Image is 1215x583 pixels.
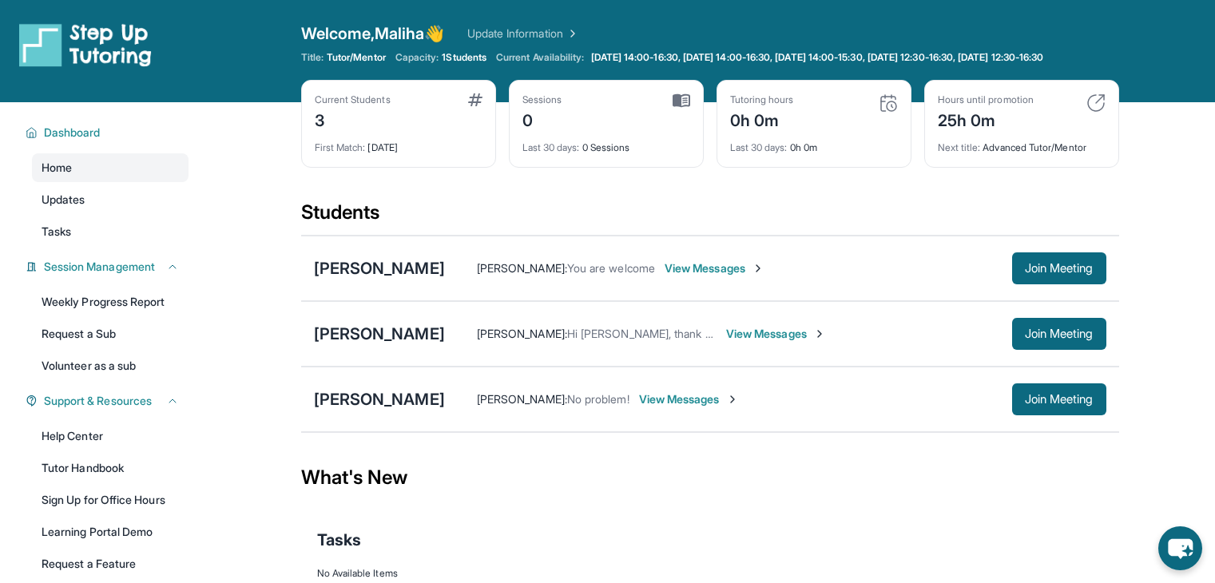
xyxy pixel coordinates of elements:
span: Last 30 days : [522,141,580,153]
span: Current Availability: [496,51,584,64]
a: Sign Up for Office Hours [32,486,189,514]
div: Hours until promotion [938,93,1034,106]
div: 0 Sessions [522,132,690,154]
span: Updates [42,192,85,208]
button: Join Meeting [1012,383,1106,415]
button: Join Meeting [1012,252,1106,284]
img: card [673,93,690,108]
span: [DATE] 14:00-16:30, [DATE] 14:00-16:30, [DATE] 14:00-15:30, [DATE] 12:30-16:30, [DATE] 12:30-16:30 [591,51,1044,64]
span: First Match : [315,141,366,153]
span: View Messages [726,326,826,342]
div: 25h 0m [938,106,1034,132]
span: Home [42,160,72,176]
a: Volunteer as a sub [32,351,189,380]
div: 0h 0m [730,106,794,132]
div: No Available Items [317,567,1103,580]
div: 0 [522,106,562,132]
span: Support & Resources [44,393,152,409]
img: Chevron-Right [752,262,764,275]
button: chat-button [1158,526,1202,570]
button: Dashboard [38,125,179,141]
span: [PERSON_NAME] : [477,392,567,406]
span: Dashboard [44,125,101,141]
span: [PERSON_NAME] : [477,261,567,275]
div: [PERSON_NAME] [314,257,445,280]
div: [DATE] [315,132,482,154]
a: [DATE] 14:00-16:30, [DATE] 14:00-16:30, [DATE] 14:00-15:30, [DATE] 12:30-16:30, [DATE] 12:30-16:30 [588,51,1047,64]
button: Session Management [38,259,179,275]
a: Updates [32,185,189,214]
span: View Messages [639,391,739,407]
span: Title: [301,51,324,64]
a: Tutor Handbook [32,454,189,482]
img: card [879,93,898,113]
img: card [468,93,482,106]
div: [PERSON_NAME] [314,388,445,410]
span: Join Meeting [1025,395,1094,404]
a: Update Information [467,26,579,42]
div: 0h 0m [730,132,898,154]
span: Session Management [44,259,155,275]
a: Learning Portal Demo [32,518,189,546]
img: Chevron Right [563,26,579,42]
div: 3 [315,106,391,132]
span: Capacity: [395,51,439,64]
span: Tasks [42,224,71,240]
a: Help Center [32,422,189,450]
button: Join Meeting [1012,318,1106,350]
span: No problem! [567,392,629,406]
div: What's New [301,442,1119,513]
a: Weekly Progress Report [32,288,189,316]
div: Current Students [315,93,391,106]
span: Join Meeting [1025,264,1094,273]
img: Chevron-Right [726,393,739,406]
img: logo [19,22,152,67]
span: 1 Students [442,51,486,64]
img: card [1086,93,1106,113]
button: Support & Resources [38,393,179,409]
span: [PERSON_NAME] : [477,327,567,340]
span: Tutor/Mentor [327,51,386,64]
span: Welcome, Maliha 👋 [301,22,445,45]
img: Chevron-Right [813,327,826,340]
a: Home [32,153,189,182]
span: Last 30 days : [730,141,788,153]
div: [PERSON_NAME] [314,323,445,345]
a: Request a Feature [32,549,189,578]
div: Advanced Tutor/Mentor [938,132,1106,154]
div: Sessions [522,93,562,106]
div: Students [301,200,1119,235]
span: Join Meeting [1025,329,1094,339]
span: Next title : [938,141,981,153]
a: Request a Sub [32,319,189,348]
span: View Messages [665,260,764,276]
span: Tasks [317,529,361,551]
div: Tutoring hours [730,93,794,106]
a: Tasks [32,217,189,246]
span: You are welcome [567,261,655,275]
